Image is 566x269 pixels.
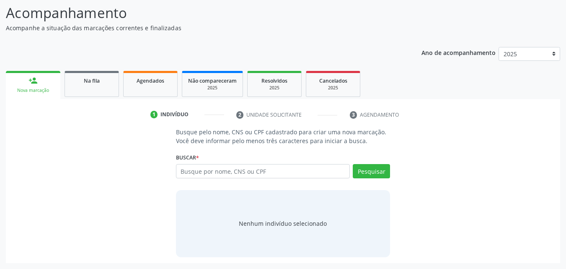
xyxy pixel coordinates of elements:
[150,111,158,118] div: 1
[176,128,390,145] p: Busque pelo nome, CNS ou CPF cadastrado para criar uma nova marcação. Você deve informar pelo men...
[319,77,347,84] span: Cancelados
[253,85,295,91] div: 2025
[137,77,164,84] span: Agendados
[188,77,237,84] span: Não compareceram
[160,111,189,118] div: Indivíduo
[176,151,199,164] label: Buscar
[6,3,394,24] p: Acompanhamento
[421,47,496,57] p: Ano de acompanhamento
[239,219,327,228] div: Nenhum indivíduo selecionado
[188,85,237,91] div: 2025
[6,24,394,32] p: Acompanhe a situação das marcações correntes e finalizadas
[312,85,354,91] div: 2025
[353,164,390,178] button: Pesquisar
[12,87,54,94] div: Nova marcação
[261,77,287,84] span: Resolvidos
[28,76,38,85] div: person_add
[84,77,100,84] span: Na fila
[176,164,350,178] input: Busque por nome, CNS ou CPF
